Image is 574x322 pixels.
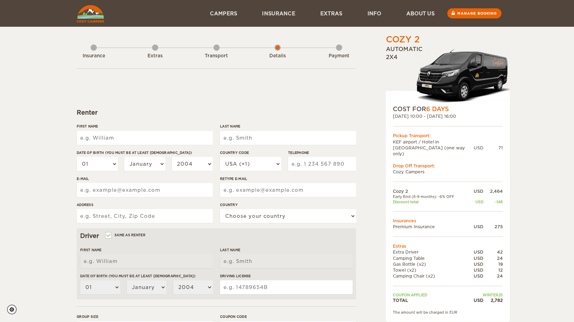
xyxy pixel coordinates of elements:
[77,314,213,319] label: Group size
[483,297,503,303] div: 2,782
[393,194,467,199] td: Early Bird (6-9 months): -6% OFF
[220,247,353,253] label: Last Name
[220,131,356,145] input: e.g. Smith
[80,273,213,279] label: Date of birth (You must be at least [DEMOGRAPHIC_DATA])
[77,5,104,23] img: Cozy Campers
[467,273,483,279] div: USD
[77,202,213,207] label: Address
[467,199,483,204] div: USD
[77,108,356,117] div: Renter
[483,224,503,230] div: 275
[467,267,483,273] div: USD
[393,273,467,279] td: Camping Chair (x2)
[447,8,501,18] a: Manage booking
[77,124,213,129] label: First Name
[467,224,483,230] div: USD
[288,150,356,155] label: Telephone
[220,183,356,197] input: e.g. example@example.com
[467,292,503,297] td: WINTER25
[414,48,510,105] img: Langur-m-c-logo-2.png
[7,305,21,314] a: Cookie settings
[288,157,356,171] input: e.g. 1 234 567 890
[393,224,467,230] td: Premium Insurance
[220,124,356,129] label: Last Name
[467,255,483,261] div: USD
[77,209,213,223] input: e.g. Street, City, Zip Code
[386,34,420,46] div: Cozy 2
[80,232,353,240] div: Driver
[393,199,467,204] td: Discount total
[220,254,353,268] input: e.g. Smith
[483,249,503,255] div: 42
[467,297,483,303] div: USD
[220,150,281,155] label: Country Code
[220,314,356,319] label: Coupon code
[220,273,353,279] label: Driving License
[77,150,213,155] label: Date of birth (You must be at least [DEMOGRAPHIC_DATA])
[393,310,503,315] div: The amount will be charged in EUR
[393,133,503,139] div: Pickup Transport:
[259,53,297,59] div: Details
[393,163,503,169] div: Drop Off Transport:
[393,169,503,175] td: Cozy Campers
[393,113,503,119] div: [DATE] 10:00 - [DATE] 16:00
[474,145,483,151] div: USD
[393,249,467,255] td: Extra Driver
[426,106,449,113] span: 6 Days
[467,188,483,194] div: USD
[483,145,503,151] div: 71
[483,255,503,261] div: 24
[77,176,213,181] label: E-mail
[220,202,356,207] label: Country
[320,53,358,59] div: Payment
[386,46,510,105] div: Automatic 2x4
[80,254,213,268] input: e.g. William
[393,261,467,267] td: Gas Bottle (x2)
[483,273,503,279] div: 24
[220,176,356,181] label: Retype E-mail
[483,188,503,194] div: 2,464
[467,249,483,255] div: USD
[467,261,483,267] div: USD
[197,53,236,59] div: Transport
[483,261,503,267] div: 19
[483,199,503,204] div: -148
[393,218,503,224] td: Insurances
[393,243,503,249] td: Extras
[393,105,503,113] div: COST FOR
[136,53,174,59] div: Extras
[106,232,145,238] label: Same as renter
[77,131,213,145] input: e.g. William
[393,255,467,261] td: Camping Table
[393,267,467,273] td: Towel (x2)
[220,280,353,294] input: e.g. 14789654B
[80,247,213,253] label: First Name
[393,297,467,303] td: TOTAL
[393,292,467,297] td: Coupon applied
[106,234,110,238] input: Same as renter
[393,188,467,194] td: Cozy 2
[77,183,213,197] input: e.g. example@example.com
[483,267,503,273] div: 12
[75,53,113,59] div: Insurance
[393,139,474,157] td: KEF airport / Hotel in [GEOGRAPHIC_DATA] (one way only)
